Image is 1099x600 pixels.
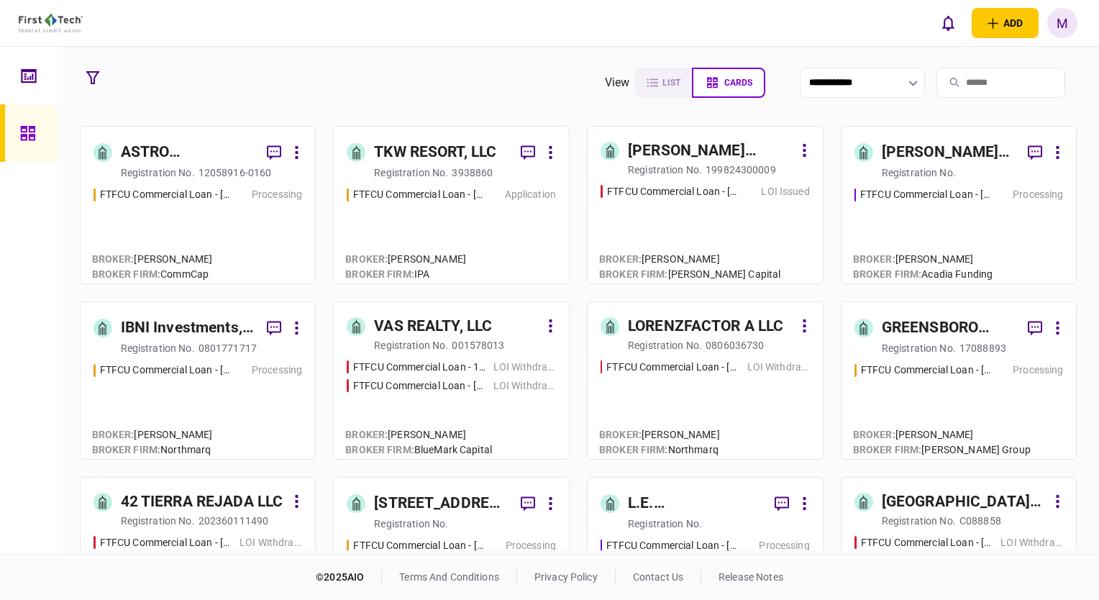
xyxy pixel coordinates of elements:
[345,267,466,282] div: IPA
[628,492,763,515] div: L.E. [PERSON_NAME] Properties Inc.
[605,74,630,91] div: view
[853,427,1031,442] div: [PERSON_NAME]
[199,341,257,355] div: 0801771717
[374,338,448,353] div: registration no.
[353,538,485,553] div: FTFCU Commercial Loan - 7600 Harpers Green Way Chesterfield
[121,141,256,164] div: ASTRO PROPERTIES LLC
[1013,187,1063,202] div: Processing
[606,538,739,553] div: FTFCU Commercial Loan - 25590 Avenue Stafford
[100,363,232,378] div: FTFCU Commercial Loan - 6 Uvalde Road Houston TX
[599,427,720,442] div: [PERSON_NAME]
[719,571,783,583] a: release notes
[199,165,272,180] div: 12058916-0160
[882,165,956,180] div: registration no.
[92,253,134,265] span: Broker :
[353,187,486,202] div: FTFCU Commercial Loan - 1402 Boone Street
[853,268,922,280] span: broker firm :
[706,163,776,177] div: 199824300009
[345,253,388,265] span: Broker :
[506,538,556,553] div: Processing
[972,8,1039,38] button: open adding identity options
[92,427,213,442] div: [PERSON_NAME]
[121,491,283,514] div: 42 TIERRA REJADA LLC
[80,301,316,460] a: IBNI Investments, LLCregistration no.0801771717FTFCU Commercial Loan - 6 Uvalde Road Houston TX P...
[345,444,414,455] span: broker firm :
[882,317,1017,340] div: GREENSBORO ESTATES LLC
[599,267,780,282] div: [PERSON_NAME] Capital
[374,492,509,515] div: [STREET_ADDRESS], LLC
[959,341,1006,355] div: 17088893
[100,535,232,550] div: FTFCU Commercial Loan - 4225 Tierra Rejada Road
[121,341,195,355] div: registration no.
[853,442,1031,458] div: [PERSON_NAME] Group
[92,429,134,440] span: Broker :
[882,514,956,528] div: registration no.
[599,268,668,280] span: broker firm :
[628,338,702,353] div: registration no.
[1047,8,1077,38] button: M
[452,165,493,180] div: 3938860
[92,252,213,267] div: [PERSON_NAME]
[662,78,680,88] span: list
[240,535,302,550] div: LOI Withdrawn/Declined
[534,571,598,583] a: privacy policy
[345,268,414,280] span: broker firm :
[252,187,302,202] div: Processing
[374,315,492,338] div: VAS REALTY, LLC
[353,360,486,375] div: FTFCU Commercial Loan - 1882 New Scotland Road
[121,165,195,180] div: registration no.
[882,341,956,355] div: registration no.
[882,491,1047,514] div: [GEOGRAPHIC_DATA] APARTMENTS II, LLC
[607,184,739,199] div: FTFCU Commercial Loan - 1601 Germantown Avenue
[747,360,810,375] div: LOI Withdrawn/Declined
[628,315,783,338] div: LORENZFACTOR A LLC
[493,360,556,375] div: LOI Withdrawn/Declined
[628,140,793,163] div: [PERSON_NAME] ENTERPRISES, A [US_STATE] LIMITED PARTNERSHIP
[493,378,556,394] div: LOI Withdrawn/Declined
[92,442,213,458] div: Northmarq
[853,252,993,267] div: [PERSON_NAME]
[92,444,161,455] span: broker firm :
[587,126,824,284] a: [PERSON_NAME] ENTERPRISES, A [US_STATE] LIMITED PARTNERSHIPregistration no.199824300009FTFCU Comm...
[628,163,702,177] div: registration no.
[959,514,1001,528] div: C088858
[333,126,570,284] a: TKW RESORT, LLCregistration no.3938860FTFCU Commercial Loan - 1402 Boone StreetApplicationBroker:...
[724,78,752,88] span: cards
[121,317,256,340] div: IBNI Investments, LLC
[861,363,993,378] div: FTFCU Commercial Loan - 1770 Allens Circle Greensboro GA
[345,252,466,267] div: [PERSON_NAME]
[706,338,764,353] div: 0806036730
[374,141,496,164] div: TKW RESORT, LLC
[92,267,213,282] div: CommCap
[853,267,993,282] div: Acadia Funding
[599,442,720,458] div: Northmarq
[374,517,448,531] div: registration no.
[853,429,895,440] span: Broker :
[199,514,269,528] div: 202360111490
[759,538,809,553] div: Processing
[599,253,642,265] span: Broker :
[933,8,963,38] button: open notifications list
[853,253,895,265] span: Broker :
[345,427,492,442] div: [PERSON_NAME]
[80,126,316,284] a: ASTRO PROPERTIES LLCregistration no.12058916-0160FTFCU Commercial Loan - 1650 S Carbon Ave Price ...
[860,187,993,202] div: FTFCU Commercial Loan - 6 Dunbar Rd Monticello NY
[333,301,570,460] a: VAS REALTY, LLCregistration no.001578013FTFCU Commercial Loan - 1882 New Scotland RoadLOI Withdra...
[853,444,922,455] span: broker firm :
[841,301,1077,460] a: GREENSBORO ESTATES LLCregistration no.17088893FTFCU Commercial Loan - 1770 Allens Circle Greensbo...
[628,517,702,531] div: registration no.
[252,363,302,378] div: Processing
[761,184,809,199] div: LOI Issued
[19,14,83,32] img: client company logo
[841,126,1077,284] a: [PERSON_NAME] Regency Partners LLCregistration no.FTFCU Commercial Loan - 6 Dunbar Rd Monticello ...
[599,429,642,440] span: Broker :
[316,570,382,585] div: © 2025 AIO
[345,429,388,440] span: Broker :
[861,535,993,550] div: FTFCU Commercial Loan - 9300 Prairie Ridge Blvd
[599,444,668,455] span: broker firm :
[374,165,448,180] div: registration no.
[452,338,504,353] div: 001578013
[100,187,232,202] div: FTFCU Commercial Loan - 1650 S Carbon Ave Price UT
[121,514,195,528] div: registration no.
[353,378,486,394] div: FTFCU Commercial Loan - 6227 Thompson Road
